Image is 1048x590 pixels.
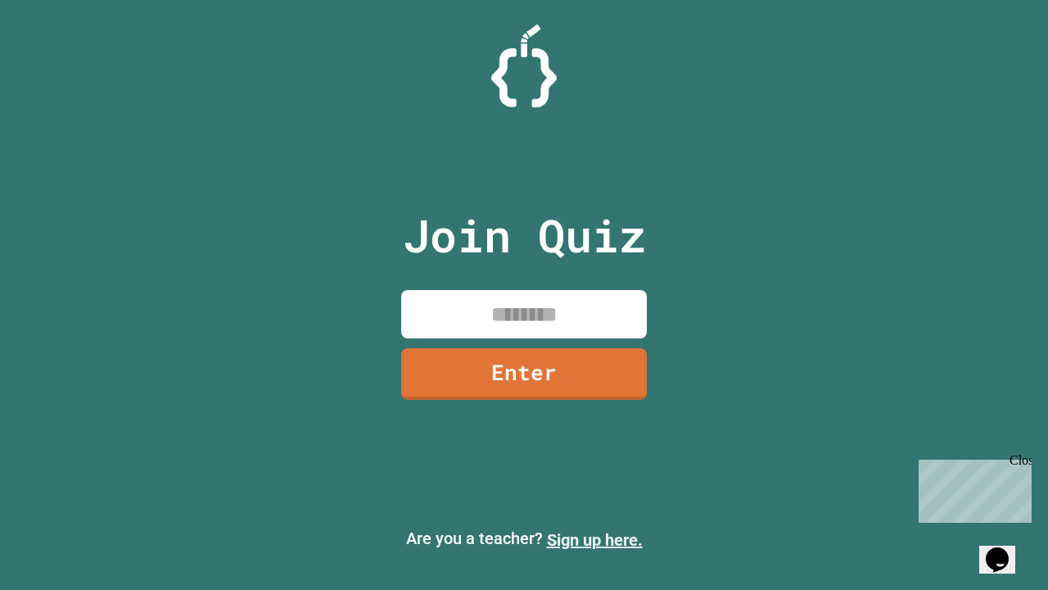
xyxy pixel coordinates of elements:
p: Are you a teacher? [13,526,1035,552]
a: Sign up here. [547,530,643,550]
p: Join Quiz [403,202,646,270]
img: Logo.svg [491,25,557,107]
iframe: chat widget [979,524,1032,574]
div: Chat with us now!Close [7,7,113,104]
a: Enter [401,348,647,400]
iframe: chat widget [912,453,1032,523]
